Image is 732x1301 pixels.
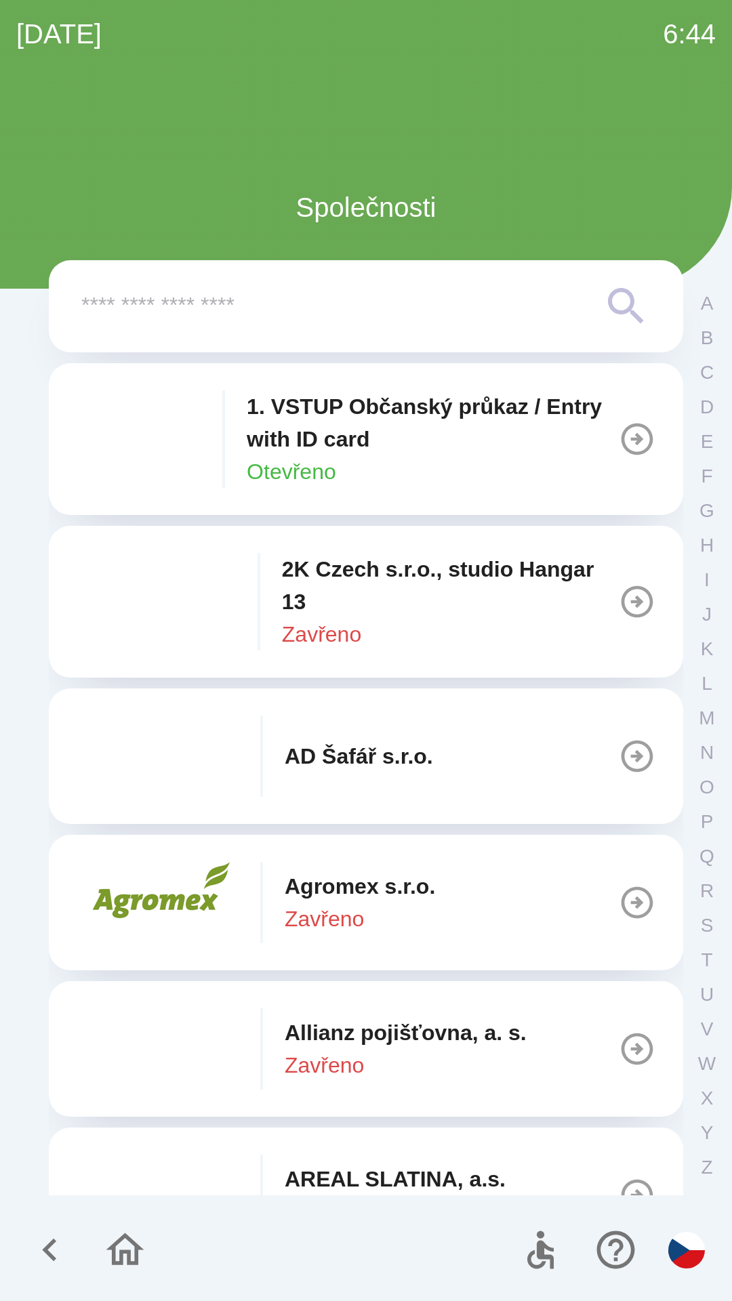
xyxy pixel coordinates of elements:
button: C [690,355,724,390]
button: E [690,424,724,459]
p: X [701,1086,714,1110]
p: W [698,1052,716,1075]
button: Y [690,1115,724,1150]
button: A [690,286,724,321]
img: f3415073-8ef0-49a2-9816-fbbc8a42d535.png [76,1008,239,1090]
p: J [702,602,712,626]
button: J [690,597,724,632]
button: Z [690,1150,724,1184]
p: 6:44 [663,14,716,54]
button: AREAL SLATINA, a.s.Zavřeno [49,1128,683,1263]
button: 1. VSTUP Občanský průkaz / Entry with ID cardOtevřeno [49,363,683,515]
p: 1. VSTUP Občanský průkaz / Entry with ID card [247,390,618,455]
p: Z [701,1155,712,1179]
p: N [700,741,714,764]
p: B [701,326,714,350]
button: D [690,390,724,424]
button: P [690,804,724,839]
p: K [701,637,714,661]
p: T [701,948,712,972]
p: Agromex s.r.o. [285,870,435,903]
p: I [704,568,710,592]
button: O [690,770,724,804]
button: AD Šafář s.r.o. [49,688,683,824]
button: V [690,1012,724,1046]
p: Allianz pojišťovna, a. s. [285,1016,527,1049]
p: P [701,810,714,833]
p: E [701,430,714,453]
p: Zavřeno [285,903,364,935]
p: G [699,499,714,522]
p: 2K Czech s.r.o., studio Hangar 13 [282,553,618,618]
p: L [701,672,712,695]
button: K [690,632,724,666]
p: U [700,983,714,1006]
img: Logo [49,95,683,160]
p: Y [701,1121,714,1144]
p: A [701,291,714,315]
img: 33c739ec-f83b-42c3-a534-7980a31bd9ae.png [76,862,239,943]
p: F [701,464,712,488]
p: Q [699,844,714,868]
p: D [700,395,714,419]
p: AREAL SLATINA, a.s. [285,1163,506,1195]
p: Otevřeno [247,455,336,488]
img: cs flag [668,1232,705,1268]
img: fe4c8044-c89c-4fb5-bacd-c2622eeca7e4.png [76,716,239,797]
p: R [700,879,714,903]
button: G [690,493,724,528]
button: Q [690,839,724,873]
button: Agromex s.r.o.Zavřeno [49,835,683,970]
p: Zavřeno [285,1049,364,1081]
p: Společnosti [296,187,436,228]
button: W [690,1046,724,1081]
button: Allianz pojišťovna, a. s.Zavřeno [49,981,683,1117]
p: V [701,1017,714,1041]
p: C [700,360,714,384]
img: aad3f322-fb90-43a2-be23-5ead3ef36ce5.png [76,1155,239,1236]
button: H [690,528,724,562]
p: S [701,913,714,937]
button: S [690,908,724,943]
img: 79c93659-7a2c-460d-85f3-2630f0b529cc.png [76,398,201,480]
p: O [699,775,714,799]
p: M [699,706,714,730]
button: B [690,321,724,355]
button: M [690,701,724,735]
p: AD Šafář s.r.o. [285,740,433,772]
button: X [690,1081,724,1115]
button: F [690,459,724,493]
button: N [690,735,724,770]
button: R [690,873,724,908]
button: U [690,977,724,1012]
p: Zavřeno [282,618,361,650]
button: I [690,562,724,597]
button: L [690,666,724,701]
p: [DATE] [16,14,102,54]
button: T [690,943,724,977]
img: 46855577-05aa-44e5-9e88-426d6f140dc0.png [76,561,236,642]
button: 2K Czech s.r.o., studio Hangar 13Zavřeno [49,526,683,678]
p: H [700,533,714,557]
